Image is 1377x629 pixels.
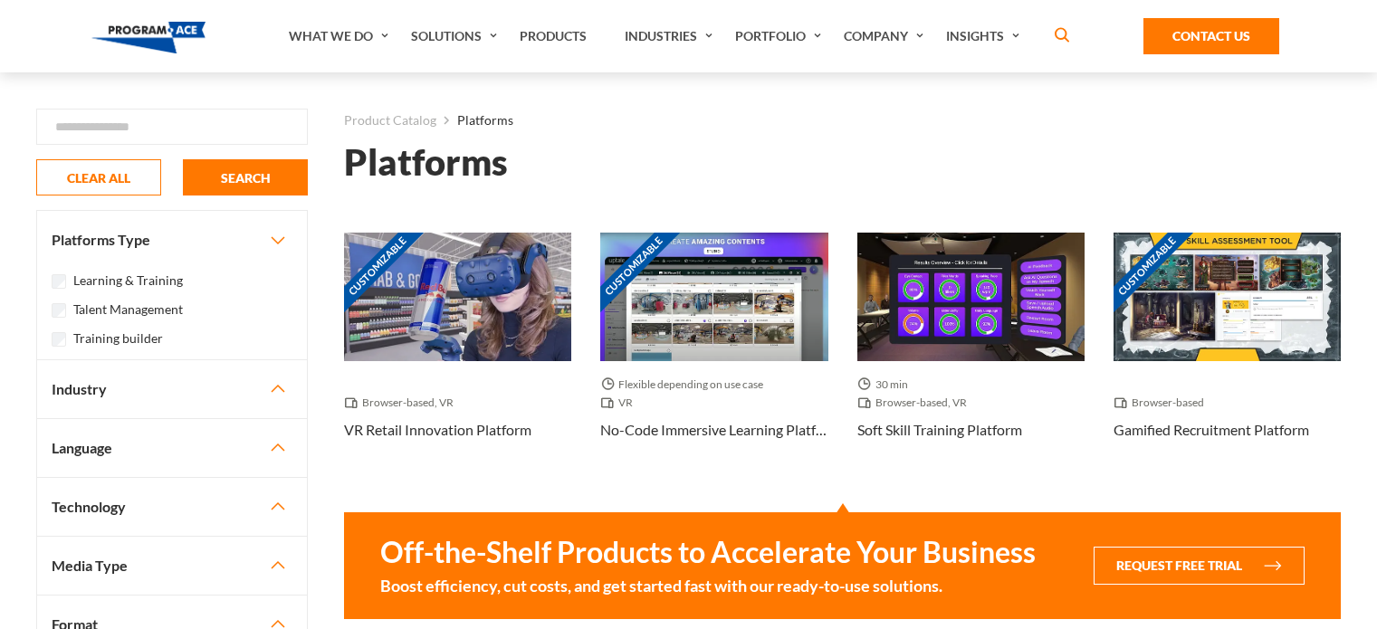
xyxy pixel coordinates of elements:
[1114,419,1309,441] h3: Gamified recruitment platform
[37,419,307,477] button: Language
[344,109,436,132] a: Product Catalog
[857,419,1022,441] h3: Soft skill training platform
[600,394,640,412] span: VR
[344,147,508,178] h1: Platforms
[380,574,1036,597] small: Boost efficiency, cut costs, and get started fast with our ready-to-use solutions.
[344,419,531,441] h3: VR Retail Innovation Platform
[73,329,163,348] label: Training builder
[52,274,66,289] input: Learning & Training
[37,478,307,536] button: Technology
[36,159,161,195] button: CLEAR ALL
[73,271,183,291] label: Learning & Training
[380,534,1036,570] strong: Off-the-Shelf Products to Accelerate Your Business
[37,211,307,269] button: Platforms Type
[1143,18,1279,54] a: Contact Us
[600,419,827,441] h3: No-code Immersive Learning Platform
[37,360,307,418] button: Industry
[73,300,183,319] label: Talent Management
[1114,394,1211,412] span: Browser-based
[857,376,915,394] span: 30 min
[344,394,461,412] span: Browser-based, VR
[91,22,206,53] img: Program-Ace
[857,233,1085,468] a: Thumbnail - Soft skill training platform 30 min Browser-based, VR Soft skill training platform
[37,537,307,595] button: Media Type
[1114,233,1341,468] a: Customizable Thumbnail - Gamified recruitment platform Browser-based Gamified recruitment platform
[600,376,770,394] span: Flexible depending on use case
[436,109,513,132] li: Platforms
[344,109,1341,132] nav: breadcrumb
[857,394,974,412] span: Browser-based, VR
[52,303,66,318] input: Talent Management
[344,233,571,468] a: Customizable Thumbnail - VR Retail Innovation Platform Browser-based, VR VR Retail Innovation Pla...
[600,233,827,468] a: Customizable Thumbnail - No-code Immersive Learning Platform Flexible depending on use case VR No...
[1094,547,1305,585] button: Request Free Trial
[52,332,66,347] input: Training builder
